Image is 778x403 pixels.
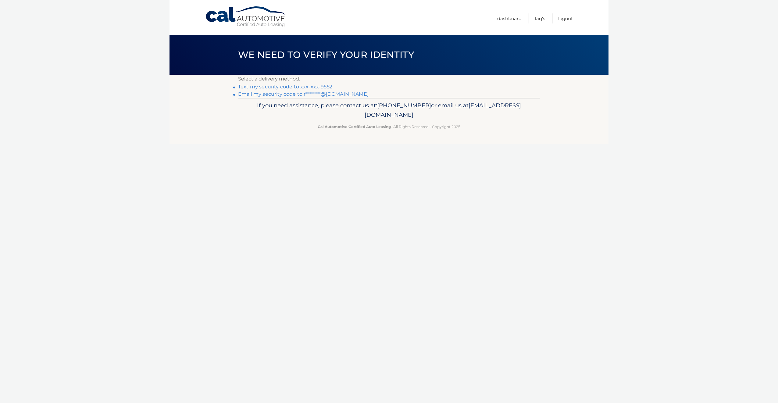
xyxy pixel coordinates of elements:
[242,123,536,130] p: - All Rights Reserved - Copyright 2025
[497,13,522,23] a: Dashboard
[318,124,391,129] strong: Cal Automotive Certified Auto Leasing
[238,91,369,97] a: Email my security code to r********@[DOMAIN_NAME]
[377,102,431,109] span: [PHONE_NUMBER]
[242,101,536,120] p: If you need assistance, please contact us at: or email us at
[238,84,332,90] a: Text my security code to xxx-xxx-9552
[238,75,540,83] p: Select a delivery method:
[558,13,573,23] a: Logout
[238,49,414,60] span: We need to verify your identity
[205,6,287,28] a: Cal Automotive
[535,13,545,23] a: FAQ's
